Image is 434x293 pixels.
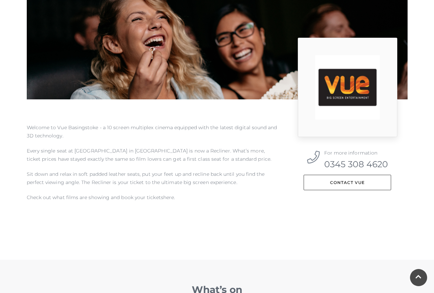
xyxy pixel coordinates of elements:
p: Sit down and relax in soft padded leather seats, put your feet up and recline back until you find... [27,170,277,186]
p: Welcome to Vue Basingstoke - a 10 screen multiplex cinema equipped with the latest digital sound ... [27,123,277,140]
a: Contact Vue [304,175,391,190]
a: 0345 308 4620 [324,160,388,169]
p: For more information [324,149,388,157]
a: here. [163,194,175,200]
p: Every single seat at [GEOGRAPHIC_DATA] in [GEOGRAPHIC_DATA] is now a Recliner. What’s more, ticke... [27,147,277,163]
p: Check out what films are showing and book your tickets [27,193,277,202]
